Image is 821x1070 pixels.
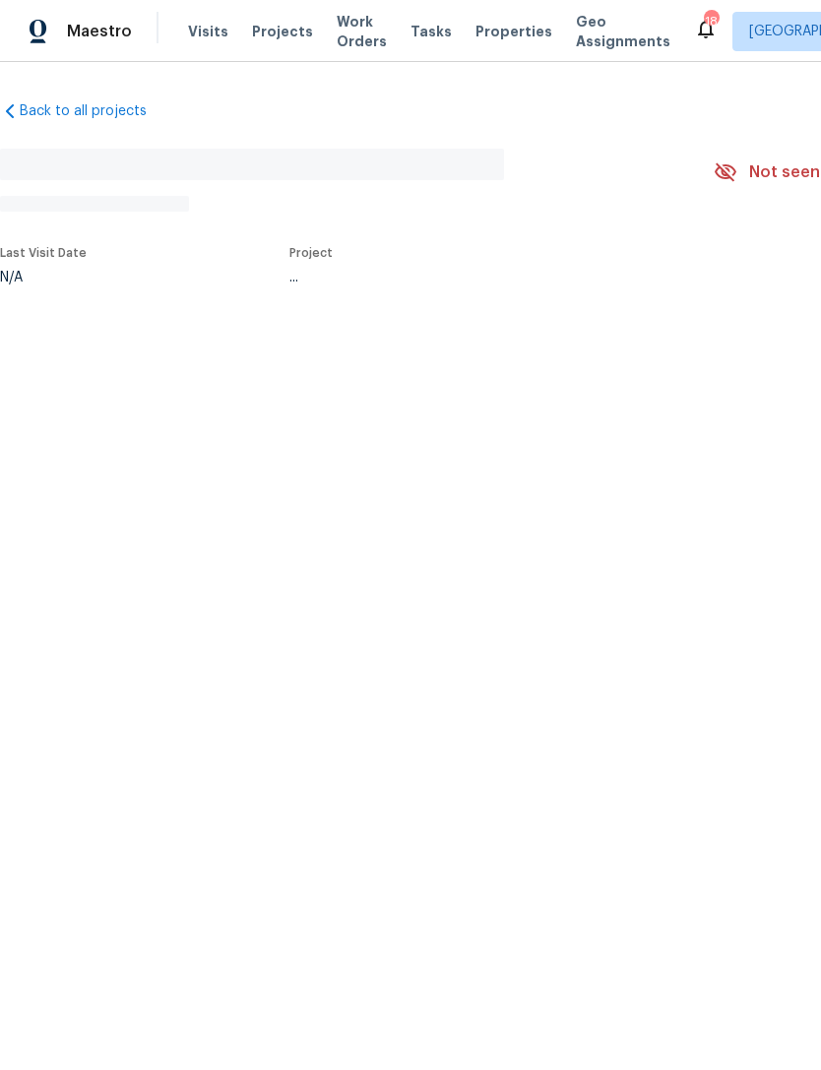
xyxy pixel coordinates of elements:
[337,12,387,51] span: Work Orders
[576,12,670,51] span: Geo Assignments
[704,12,718,31] div: 18
[67,22,132,41] span: Maestro
[410,25,452,38] span: Tasks
[188,22,228,41] span: Visits
[289,247,333,259] span: Project
[475,22,552,41] span: Properties
[289,271,667,284] div: ...
[252,22,313,41] span: Projects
